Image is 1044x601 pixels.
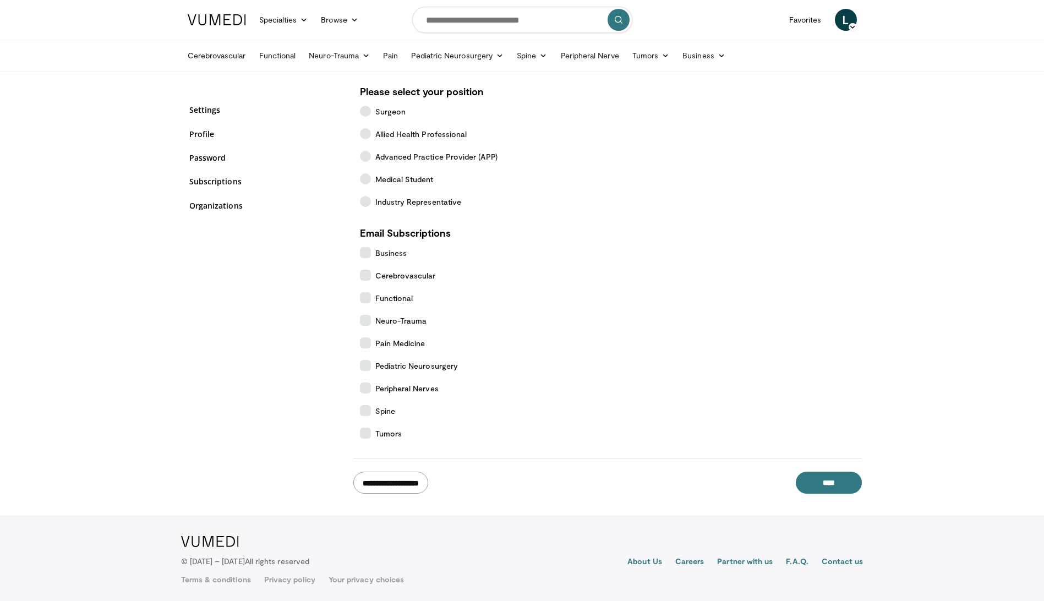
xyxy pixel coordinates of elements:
a: Specialties [253,9,315,31]
span: Spine [375,405,395,417]
span: Neuro-Trauma [375,315,427,326]
a: Terms & conditions [181,574,251,585]
span: Pediatric Neurosurgery [375,360,458,371]
span: All rights reserved [245,556,309,566]
img: VuMedi Logo [181,536,239,547]
input: Search topics, interventions [412,7,632,33]
a: Contact us [822,556,863,569]
span: Business [375,247,407,259]
span: Functional [375,292,413,304]
span: Medical Student [375,173,434,185]
a: Subscriptions [189,176,343,187]
span: Surgeon [375,106,406,117]
strong: Please select your position [360,85,484,97]
a: Functional [253,45,303,67]
span: Cerebrovascular [375,270,436,281]
strong: Email Subscriptions [360,227,451,239]
a: Cerebrovascular [181,45,253,67]
a: Password [189,152,343,163]
span: Tumors [375,428,402,439]
p: © [DATE] – [DATE] [181,556,310,567]
a: F.A.Q. [786,556,808,569]
a: Careers [675,556,704,569]
a: Privacy policy [264,574,315,585]
span: Peripheral Nerves [375,383,439,394]
a: Browse [314,9,365,31]
a: Organizations [189,200,343,211]
span: Industry Representative [375,196,462,207]
a: Peripheral Nerve [554,45,626,67]
a: Pain [376,45,405,67]
a: Pediatric Neurosurgery [405,45,510,67]
a: Business [676,45,732,67]
a: Neuro-Trauma [302,45,376,67]
a: Profile [189,128,343,140]
a: Favorites [783,9,828,31]
a: About Us [627,556,662,569]
a: Spine [510,45,554,67]
span: Pain Medicine [375,337,425,349]
a: Partner with us [717,556,773,569]
a: Your privacy choices [329,574,404,585]
span: Allied Health Professional [375,128,467,140]
a: Settings [189,104,343,116]
a: Tumors [626,45,676,67]
a: L [835,9,857,31]
img: VuMedi Logo [188,14,246,25]
span: Advanced Practice Provider (APP) [375,151,498,162]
